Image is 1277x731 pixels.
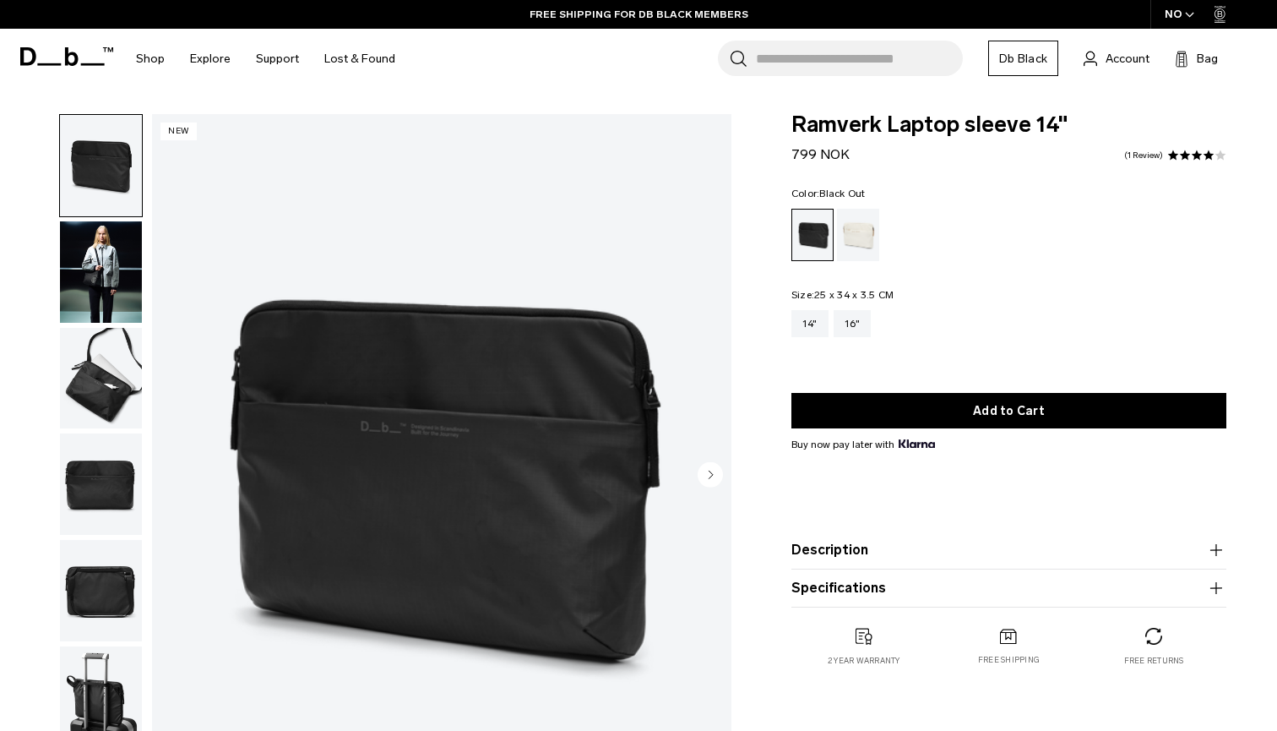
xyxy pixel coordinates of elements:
button: Description [791,540,1226,560]
span: 25 x 34 x 3.5 CM [814,289,894,301]
img: Ramverk Laptop sleeve 14" Black Out [60,221,142,323]
button: Ramverk Laptop sleeve 14" Black Out [59,114,143,217]
a: 16" [834,310,872,337]
button: Ramverk Laptop sleeve 14" Black Out [59,221,143,324]
button: Specifications [791,578,1226,598]
a: Lost & Found [324,29,395,89]
a: Oatmilk [837,209,879,261]
a: Shop [136,29,165,89]
img: Ramverk Laptop sleeve 14" Black Out [60,115,142,216]
button: Ramverk Laptop sleeve 14" Black Out [59,433,143,536]
img: Ramverk Laptop sleeve 14" Black Out [60,540,142,641]
a: Account [1084,48,1149,68]
a: 14" [791,310,829,337]
span: 799 NOK [791,146,850,162]
button: Ramverk Laptop sleeve 14" Black Out [59,327,143,430]
img: Ramverk Laptop sleeve 14" Black Out [60,328,142,429]
a: Explore [190,29,231,89]
legend: Size: [791,290,894,300]
a: FREE SHIPPING FOR DB BLACK MEMBERS [530,7,748,22]
a: Black Out [791,209,834,261]
img: {"height" => 20, "alt" => "Klarna"} [899,439,935,448]
span: Account [1106,50,1149,68]
button: Bag [1175,48,1218,68]
nav: Main Navigation [123,29,408,89]
button: Next slide [698,461,723,490]
span: Bag [1197,50,1218,68]
p: New [160,123,197,140]
button: Add to Cart [791,393,1226,428]
a: Support [256,29,299,89]
span: Black Out [819,188,865,199]
img: Ramverk Laptop sleeve 14" Black Out [60,434,142,535]
legend: Color: [791,188,866,199]
p: Free shipping [978,654,1040,666]
a: 1 reviews [1124,151,1163,160]
button: Ramverk Laptop sleeve 14" Black Out [59,539,143,642]
span: Buy now pay later with [791,437,935,452]
p: 2 year warranty [828,655,900,667]
p: Free returns [1124,655,1184,667]
span: Ramverk Laptop sleeve 14" [791,114,1226,136]
a: Db Black [988,41,1058,76]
